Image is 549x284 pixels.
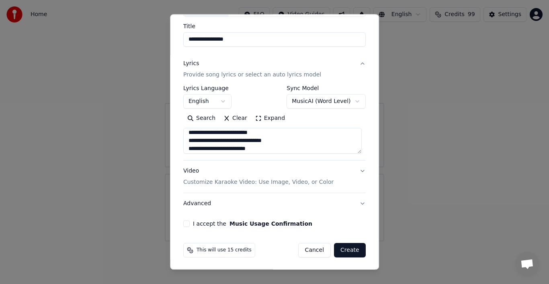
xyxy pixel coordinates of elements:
span: This will use 15 credits [197,247,252,253]
div: Choose File [184,2,229,16]
label: I accept the [193,221,312,226]
button: VideoCustomize Karaoke Video: Use Image, Video, or Color [183,161,366,193]
label: Sync Model [287,85,365,91]
button: Clear [219,112,251,125]
p: Provide song lyrics or select an auto lyrics model [183,71,321,79]
button: Create [334,243,366,257]
button: Expand [251,112,289,125]
button: I accept the [229,221,312,226]
p: Customize Karaoke Video: Use Image, Video, or Color [183,178,334,186]
div: Lyrics [183,60,199,68]
button: LyricsProvide song lyrics or select an auto lyrics model [183,53,366,85]
button: Search [183,112,219,125]
button: Advanced [183,193,366,214]
label: Title [183,23,366,29]
div: LyricsProvide song lyrics or select an auto lyrics model [183,85,366,160]
button: Cancel [298,243,331,257]
label: Lyrics Language [183,85,231,91]
div: Video [183,167,334,186]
